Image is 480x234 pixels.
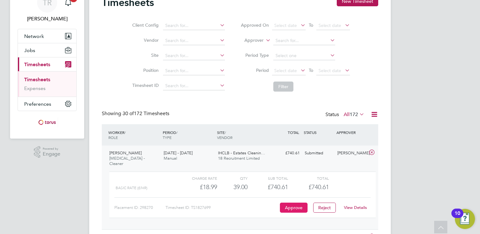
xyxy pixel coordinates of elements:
[344,111,364,118] label: All
[163,36,225,45] input: Search for...
[274,23,297,28] span: Select date
[164,150,193,156] span: [DATE] - [DATE]
[24,33,44,39] span: Network
[108,135,118,140] span: ROLE
[130,37,159,43] label: Vendor
[18,117,77,127] a: Go to home page
[335,127,368,138] div: APPROVER
[163,135,172,140] span: TYPE
[302,148,335,158] div: Submitted
[217,182,248,192] div: 39.00
[18,71,76,97] div: Timesheets
[235,37,264,44] label: Approver
[163,66,225,75] input: Search for...
[274,68,297,73] span: Select date
[18,15,77,23] span: Tracey Radford
[24,85,46,91] a: Expenses
[350,111,358,118] span: 172
[43,146,60,152] span: Powered by
[24,47,35,53] span: Jobs
[273,36,335,45] input: Search for...
[124,130,126,135] span: /
[319,23,341,28] span: Select date
[217,174,248,182] div: QTY
[123,110,169,117] span: 172 Timesheets
[325,110,366,119] div: Status
[241,22,269,28] label: Approved On
[109,156,145,166] span: [MEDICAL_DATA] - Cleaner
[273,51,335,60] input: Select one
[241,67,269,73] label: Period
[288,174,329,182] div: Total
[43,152,60,157] span: Engage
[308,183,329,191] span: £740.61
[130,82,159,88] label: Timesheet ID
[24,77,50,82] a: Timesheets
[109,150,142,156] span: [PERSON_NAME]
[166,203,278,213] div: Timesheet ID: TS1827699
[248,174,288,182] div: Sub Total
[218,150,265,156] span: IHCLB - Estates Cleanin…
[344,205,367,210] a: View Details
[18,43,76,57] button: Jobs
[248,182,288,192] div: £740.61
[215,127,270,143] div: SITE
[455,209,475,229] button: Open Resource Center, 10 new notifications
[18,97,76,111] button: Preferences
[123,110,134,117] span: 30 of
[307,21,315,29] span: To
[307,66,315,74] span: To
[176,130,177,135] span: /
[163,21,225,30] input: Search for...
[34,146,61,158] a: Powered byEngage
[288,130,299,135] span: TOTAL
[36,117,58,127] img: torus-logo-retina.png
[217,135,232,140] span: VENDOR
[302,127,335,138] div: STATUS
[116,186,147,190] span: Basic Rate (£/HR)
[102,110,171,117] div: Showing
[273,82,293,92] button: Filter
[163,82,225,90] input: Search for...
[218,156,260,161] span: 18 Recruitment Limited
[163,51,225,60] input: Search for...
[18,57,76,71] button: Timesheets
[130,67,159,73] label: Position
[130,22,159,28] label: Client Config
[164,156,177,161] span: Manual
[225,130,226,135] span: /
[114,203,166,213] div: Placement ID: 298270
[335,148,368,158] div: [PERSON_NAME]
[319,68,341,73] span: Select date
[18,29,76,43] button: Network
[313,203,336,213] button: Reject
[241,52,269,58] label: Period Type
[270,148,302,158] div: £740.61
[177,174,217,182] div: Charge rate
[107,127,161,143] div: WORKER
[24,101,51,107] span: Preferences
[24,61,50,67] span: Timesheets
[130,52,159,58] label: Site
[161,127,215,143] div: PERIOD
[177,182,217,192] div: £18.99
[455,213,460,221] div: 10
[280,203,308,213] button: Approve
